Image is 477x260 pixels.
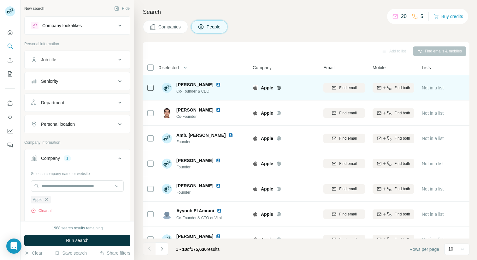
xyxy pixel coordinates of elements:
button: Find both [373,159,414,168]
span: Co-Founder [176,114,228,119]
img: Logo of Apple [253,237,258,242]
div: Open Intercom Messenger [6,239,21,254]
button: Company lookalikes [25,18,130,33]
img: Avatar [162,184,172,194]
button: Find both [373,209,414,219]
p: Personal information [24,41,130,47]
img: Avatar [162,234,172,245]
h4: Search [143,8,469,16]
span: Find both [394,110,410,116]
img: LinkedIn logo [216,82,221,87]
button: Quick start [5,27,15,38]
span: Mobile [373,64,386,71]
button: Save search [55,250,87,256]
span: [PERSON_NAME] [176,157,213,164]
img: Logo of Apple [253,85,258,90]
span: Not in a list [422,237,444,242]
span: Find email [339,161,356,166]
span: [PERSON_NAME] [176,82,213,88]
span: Not in a list [422,111,444,116]
span: Not in a list [422,212,444,217]
span: Find both [394,85,410,91]
div: 1988 search results remaining [52,225,103,231]
span: Not in a list [422,85,444,90]
button: Hide [110,4,134,13]
div: Department [41,100,64,106]
span: Apple [261,211,273,217]
button: Find both [373,184,414,194]
img: Logo of Apple [253,161,258,166]
button: Find both [373,83,414,93]
span: Founder [176,164,228,170]
img: Avatar [162,108,172,118]
button: Find both [373,134,414,143]
span: Find both [394,237,410,242]
span: Companies [158,24,181,30]
button: Buy credits [434,12,463,21]
span: Find both [394,186,410,192]
button: Clear [24,250,42,256]
span: 175,636 [191,247,207,252]
button: Use Surfe on LinkedIn [5,98,15,109]
span: Co-Founder & CEO [176,88,228,94]
button: Dashboard [5,125,15,137]
span: Ayyoub El Amrani [176,208,214,214]
button: Find email [323,184,365,194]
button: Personal location [25,117,130,132]
span: of [187,247,191,252]
span: [PERSON_NAME] [176,183,213,189]
span: Apple [261,186,273,192]
button: Department [25,95,130,110]
button: My lists [5,68,15,80]
span: [PERSON_NAME] [176,107,213,113]
button: Find email [323,134,365,143]
span: Find both [394,136,410,141]
span: Founder [176,139,241,145]
button: Clear all [31,208,52,214]
span: Co-Founder & CTO at Vital [176,216,222,220]
img: Avatar [162,133,172,143]
span: Find email [339,186,356,192]
button: Find email [323,235,365,244]
span: Amb. [PERSON_NAME] [176,133,226,138]
span: [PERSON_NAME] [176,233,213,239]
button: Enrich CSV [5,54,15,66]
p: 20 [401,13,407,20]
span: Rows per page [409,246,439,252]
img: Logo of Apple [253,186,258,191]
span: 0 selected [159,64,179,71]
span: People [207,24,221,30]
button: Find email [323,209,365,219]
span: Apple [261,110,273,116]
span: Find email [339,237,356,242]
button: Find both [373,108,414,118]
div: Company [41,155,60,161]
button: Feedback [5,139,15,151]
span: 1 - 10 [176,247,187,252]
img: Logo of Apple [253,111,258,116]
img: Avatar [162,209,172,219]
img: Logo of Apple [253,212,258,217]
span: Find email [339,85,356,91]
div: Company lookalikes [42,22,82,29]
div: Personal location [41,121,75,127]
img: LinkedIn logo [216,183,221,188]
img: LinkedIn logo [217,208,222,213]
button: Find email [323,83,365,93]
img: Avatar [162,83,172,93]
span: Find both [394,161,410,166]
div: 1 [64,155,71,161]
button: Job title [25,52,130,67]
div: Seniority [41,78,58,84]
span: Not in a list [422,136,444,141]
button: Share filters [99,250,130,256]
button: Seniority [25,74,130,89]
button: Find both [373,235,414,244]
img: LinkedIn logo [228,133,233,138]
span: Apple [261,135,273,142]
button: Find email [323,108,365,118]
img: Logo of Apple [253,136,258,141]
button: Run search [24,235,130,246]
span: Find email [339,110,356,116]
span: Apple [261,236,273,243]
